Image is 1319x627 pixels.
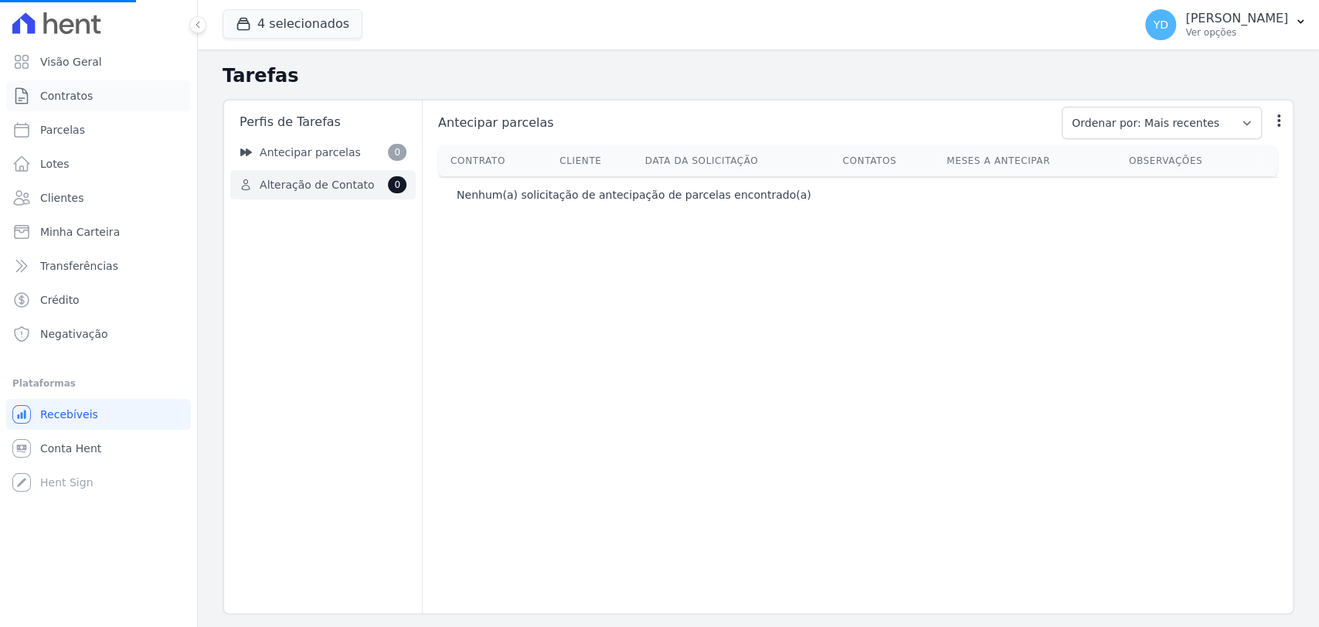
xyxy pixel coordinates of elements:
h2: Tarefas [223,62,1294,90]
th: Contatos [836,145,940,176]
span: Minha Carteira [40,224,120,240]
span: Visão Geral [40,54,102,70]
th: Meses a antecipar [940,145,1123,176]
a: Minha Carteira [6,216,191,247]
span: Parcelas [40,122,85,138]
a: Antecipar parcelas 0 [230,138,416,167]
a: Transferências [6,250,191,281]
span: Crédito [40,292,80,308]
span: Contratos [40,88,93,104]
button: 4 selecionados [223,9,362,39]
a: Negativação [6,319,191,349]
span: YD [1153,19,1168,30]
a: Visão Geral [6,46,191,77]
a: Parcelas [6,114,191,145]
span: Antecipar parcelas [260,145,361,161]
span: Lotes [40,156,70,172]
span: Conta Hent [40,441,101,456]
span: Transferências [40,258,118,274]
a: Lotes [6,148,191,179]
span: 0 [388,176,406,193]
p: Ver opções [1185,26,1288,39]
span: Recebíveis [40,407,98,422]
a: Alteração de Contato 0 [230,170,416,199]
p: Nenhum(a) solicitação de antecipação de parcelas encontrado(a) [457,187,811,203]
p: [PERSON_NAME] [1185,11,1288,26]
div: Perfis de Tarefas [230,107,416,138]
button: YD [PERSON_NAME] Ver opções [1133,3,1319,46]
nav: Sidebar [230,138,416,199]
th: Cliente [553,145,639,176]
th: Contrato [438,145,553,176]
a: Recebíveis [6,399,191,430]
a: Conta Hent [6,433,191,464]
span: Antecipar parcelas [435,114,1052,132]
span: Negativação [40,326,108,342]
div: Plataformas [12,374,185,393]
span: Clientes [40,190,83,206]
span: 0 [388,144,406,161]
span: Alteração de Contato [260,177,374,193]
th: Data da Solicitação [639,145,837,176]
th: Observações [1123,145,1258,176]
a: Clientes [6,182,191,213]
a: Crédito [6,285,191,315]
a: Contratos [6,80,191,111]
